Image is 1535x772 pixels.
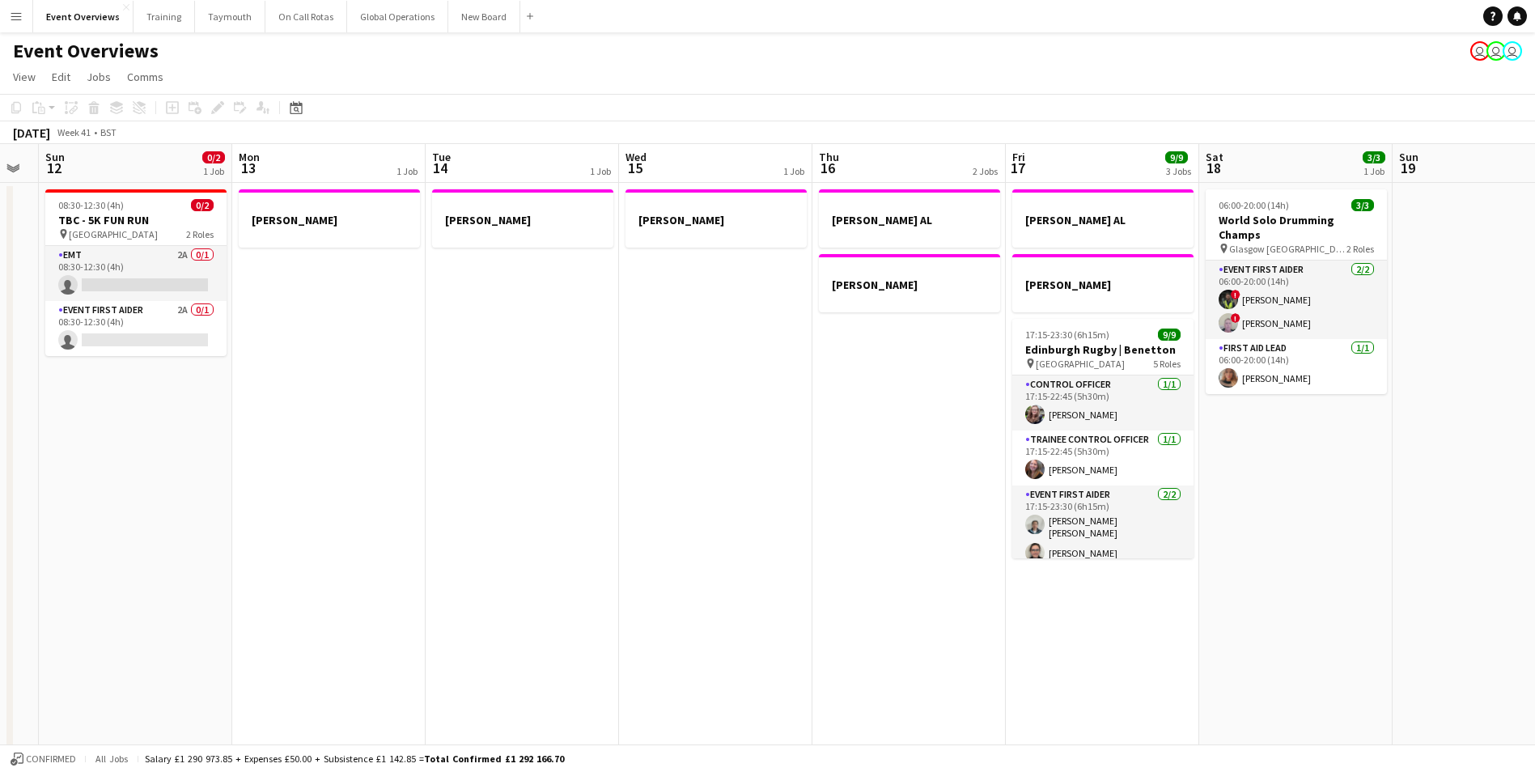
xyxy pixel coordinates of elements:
span: Edit [52,70,70,84]
span: 19 [1397,159,1418,177]
span: 0/2 [191,199,214,211]
div: 1 Job [1363,165,1384,177]
h3: [PERSON_NAME] [625,213,807,227]
span: Fri [1012,150,1025,164]
span: 16 [816,159,839,177]
button: New Board [448,1,520,32]
span: ! [1231,290,1240,299]
span: Total Confirmed £1 292 166.70 [424,753,564,765]
span: 9/9 [1158,329,1181,341]
span: Sun [45,150,65,164]
span: 12 [43,159,65,177]
button: Confirmed [8,750,78,768]
span: 08:30-12:30 (4h) [58,199,124,211]
span: 5 Roles [1153,358,1181,370]
app-card-role: First Aid Lead1/106:00-20:00 (14h)[PERSON_NAME] [1206,339,1387,394]
span: 9/9 [1165,151,1188,163]
span: View [13,70,36,84]
button: Event Overviews [33,1,134,32]
span: 14 [430,159,451,177]
app-user-avatar: Operations Team [1470,41,1490,61]
app-card-role: Event First Aider2A0/108:30-12:30 (4h) [45,301,227,356]
span: 15 [623,159,647,177]
app-job-card: [PERSON_NAME] [239,189,420,248]
div: 1 Job [590,165,611,177]
h3: [PERSON_NAME] AL [819,213,1000,227]
div: BST [100,126,117,138]
span: 0/2 [202,151,225,163]
a: Jobs [80,66,117,87]
button: Taymouth [195,1,265,32]
app-job-card: 06:00-20:00 (14h)3/3World Solo Drumming Champs Glasgow [GEOGRAPHIC_DATA] Unviersity2 RolesEvent F... [1206,189,1387,394]
div: 2 Jobs [973,165,998,177]
div: 1 Job [203,165,224,177]
h3: [PERSON_NAME] AL [1012,213,1194,227]
h3: [PERSON_NAME] [1012,278,1194,292]
span: Sun [1399,150,1418,164]
span: Week 41 [53,126,94,138]
span: 06:00-20:00 (14h) [1219,199,1289,211]
button: Global Operations [347,1,448,32]
span: ! [1231,313,1240,323]
app-user-avatar: Operations Team [1503,41,1522,61]
app-card-role: Trainee Control Officer1/117:15-22:45 (5h30m)[PERSON_NAME] [1012,431,1194,486]
span: 13 [236,159,260,177]
span: [GEOGRAPHIC_DATA] [1036,358,1125,370]
app-job-card: [PERSON_NAME] [432,189,613,248]
app-user-avatar: Operations Team [1486,41,1506,61]
h3: [PERSON_NAME] [239,213,420,227]
app-card-role: EMT2A0/108:30-12:30 (4h) [45,246,227,301]
h3: World Solo Drumming Champs [1206,213,1387,242]
span: Confirmed [26,753,76,765]
span: Wed [625,150,647,164]
span: 17 [1010,159,1025,177]
app-job-card: [PERSON_NAME] AL [1012,189,1194,248]
a: Comms [121,66,170,87]
div: 3 Jobs [1166,165,1191,177]
app-job-card: 17:15-23:30 (6h15m)9/9Edinburgh Rugby | Benetton [GEOGRAPHIC_DATA]5 RolesControl Officer1/117:15-... [1012,319,1194,558]
a: Edit [45,66,77,87]
div: Salary £1 290 973.85 + Expenses £50.00 + Subsistence £1 142.85 = [145,753,564,765]
app-job-card: 08:30-12:30 (4h)0/2TBC - 5K FUN RUN [GEOGRAPHIC_DATA]2 RolesEMT2A0/108:30-12:30 (4h) Event First ... [45,189,227,356]
span: Thu [819,150,839,164]
span: 3/3 [1351,199,1374,211]
span: All jobs [92,753,131,765]
span: 3/3 [1363,151,1385,163]
span: Comms [127,70,163,84]
app-card-role: Event First Aider2/206:00-20:00 (14h)![PERSON_NAME]![PERSON_NAME] [1206,261,1387,339]
app-card-role: Event First Aider2/217:15-23:30 (6h15m)[PERSON_NAME] [PERSON_NAME][PERSON_NAME] [1012,486,1194,569]
h3: TBC - 5K FUN RUN [45,213,227,227]
a: View [6,66,42,87]
span: [GEOGRAPHIC_DATA] [69,228,158,240]
span: Jobs [87,70,111,84]
div: [DATE] [13,125,50,141]
span: Glasgow [GEOGRAPHIC_DATA] Unviersity [1229,243,1346,255]
h3: Edinburgh Rugby | Benetton [1012,342,1194,357]
h3: [PERSON_NAME] [819,278,1000,292]
span: Sat [1206,150,1223,164]
app-job-card: [PERSON_NAME] AL [819,189,1000,248]
app-job-card: [PERSON_NAME] [625,189,807,248]
div: 1 Job [783,165,804,177]
app-job-card: [PERSON_NAME] [819,254,1000,312]
button: On Call Rotas [265,1,347,32]
app-card-role: Control Officer1/117:15-22:45 (5h30m)[PERSON_NAME] [1012,375,1194,431]
span: 18 [1203,159,1223,177]
span: Mon [239,150,260,164]
h3: [PERSON_NAME] [432,213,613,227]
span: 17:15-23:30 (6h15m) [1025,329,1109,341]
span: Tue [432,150,451,164]
h1: Event Overviews [13,39,159,63]
span: 2 Roles [1346,243,1374,255]
div: 1 Job [396,165,418,177]
app-job-card: [PERSON_NAME] [1012,254,1194,312]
